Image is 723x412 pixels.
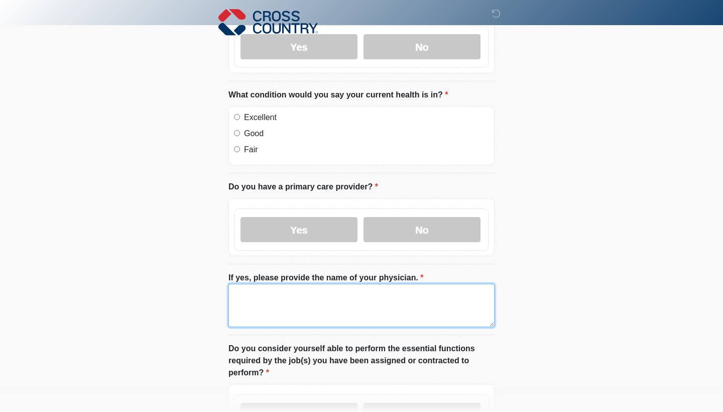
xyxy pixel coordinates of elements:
label: Do you consider yourself able to perform the essential functions required by the job(s) you have ... [228,343,495,379]
input: Excellent [234,114,240,120]
label: Excellent [244,112,489,124]
input: Good [234,130,240,136]
input: Fair [234,146,240,152]
label: Good [244,128,489,140]
label: If yes, please provide the name of your physician. [228,272,424,284]
label: Yes [240,217,357,242]
label: Fair [244,144,489,156]
label: No [364,217,480,242]
label: What condition would you say your current health is in? [228,89,448,101]
label: No [364,34,480,59]
label: Do you have a primary care provider? [228,181,378,193]
label: Yes [240,34,357,59]
img: Cross Country Logo [218,8,318,37]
